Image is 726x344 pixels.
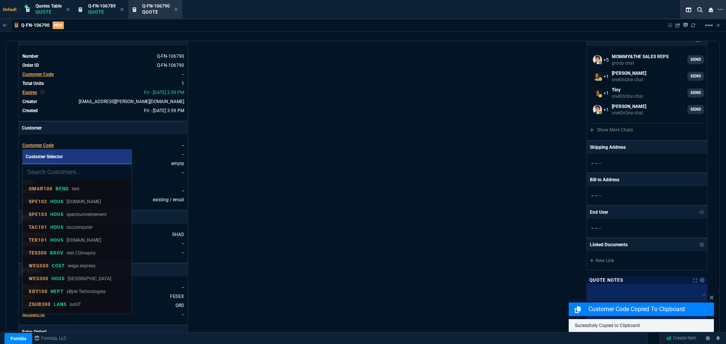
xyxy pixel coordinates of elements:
p: TES300 [29,250,47,256]
p: HOUS [51,276,65,282]
p: taccomputer [67,224,93,231]
p: HOUS [50,224,64,230]
p: Sucessfully Copied to Clipboard [575,322,708,329]
p: XBY100 [29,288,48,295]
p: TER101 [29,237,47,243]
input: Search Customers... [23,164,132,179]
p: TAC101 [29,224,47,230]
p: test [72,185,79,192]
p: SPE102 [29,199,47,205]
p: LANS [54,301,67,307]
p: wega express [68,262,95,269]
p: WES300 [29,276,48,282]
p: WEG500 [29,263,49,269]
p: HOUS [50,237,64,243]
p: spectrumretirement [67,211,107,218]
p: test COmapny [67,250,96,256]
p: [DOMAIN_NAME] [67,237,101,244]
p: ZSUB300 [29,301,51,307]
span: Customer Selector [26,154,63,159]
p: HOUS [50,199,64,205]
p: [GEOGRAPHIC_DATA] [68,275,111,282]
p: HOUS [50,211,64,218]
p: xByte Technologies [67,288,105,295]
p: subIT [70,301,81,308]
p: BROV [50,250,64,256]
p: BENG [56,186,69,192]
p: Customer Code Copied to Clipboard [588,305,712,314]
p: [DOMAIN_NAME] [67,198,101,205]
p: OMAR100 [29,186,53,192]
p: COST [52,263,65,269]
p: SPE103 [29,211,47,218]
p: NEPT [51,288,64,295]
